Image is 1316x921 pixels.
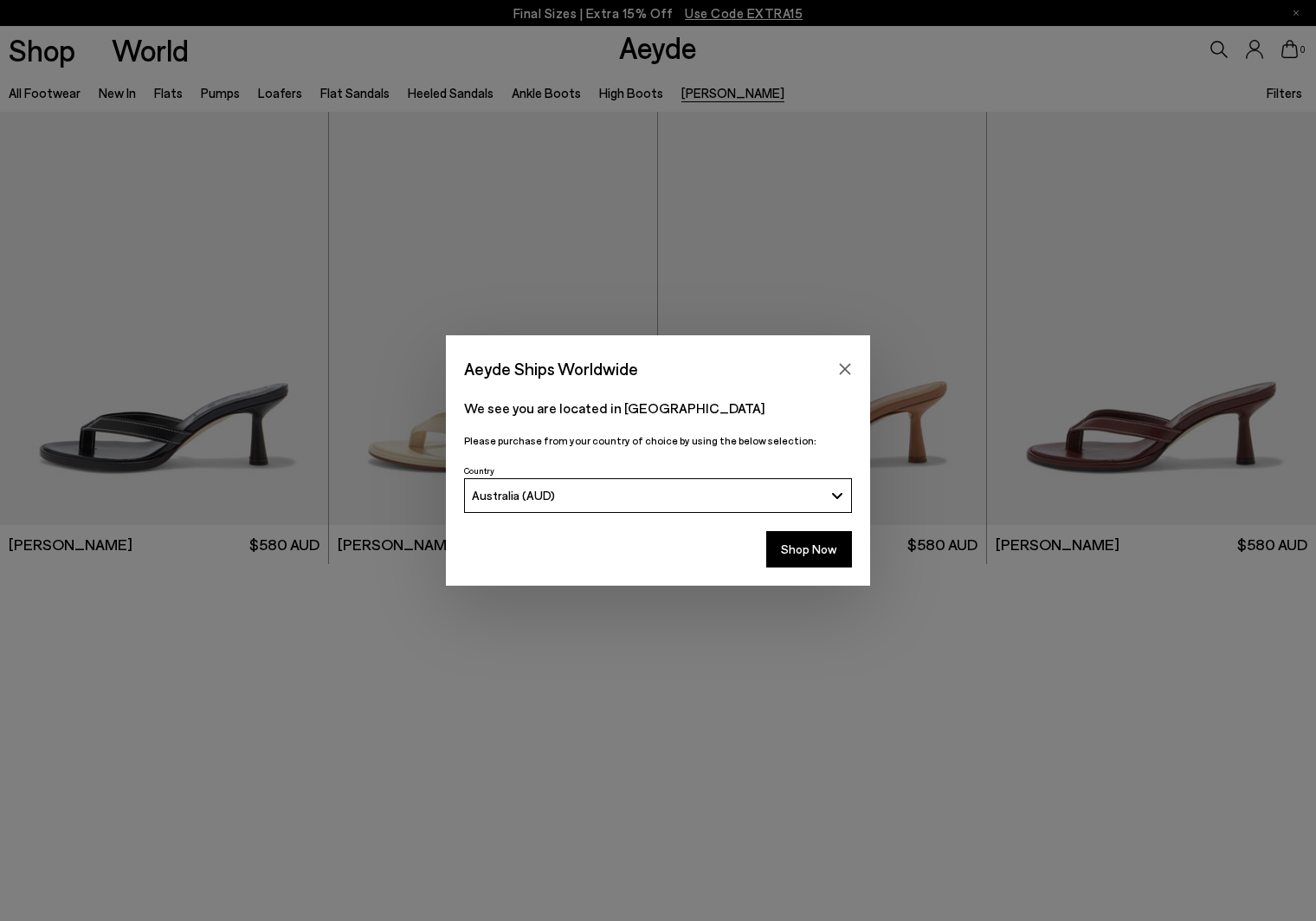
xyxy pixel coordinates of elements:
span: Australia (AUD) [472,488,555,503]
button: Close [832,356,858,382]
p: We see you are located in [GEOGRAPHIC_DATA] [464,398,852,418]
button: Shop Now [766,531,852,568]
span: Aeyde Ships Worldwide [464,353,638,384]
p: Please purchase from your country of choice by using the below selection: [464,432,852,449]
span: Country [464,465,494,476]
